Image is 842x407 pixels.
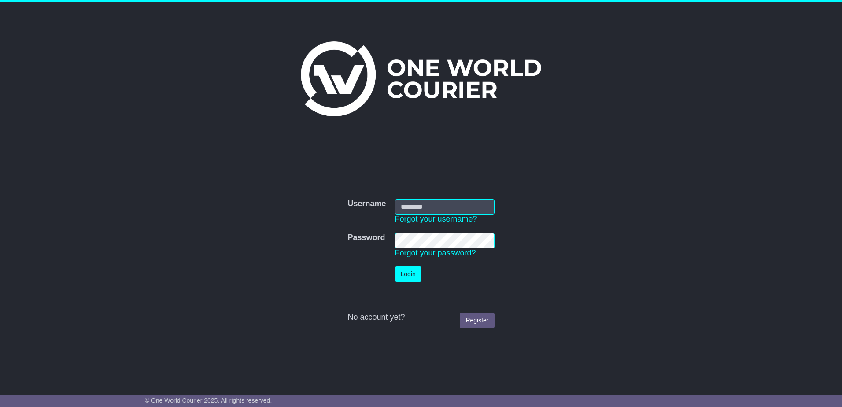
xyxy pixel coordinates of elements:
a: Forgot your password? [395,248,476,257]
img: One World [301,41,541,116]
label: Password [347,233,385,243]
button: Login [395,266,421,282]
span: © One World Courier 2025. All rights reserved. [145,397,272,404]
a: Register [460,313,494,328]
label: Username [347,199,386,209]
a: Forgot your username? [395,215,477,223]
div: No account yet? [347,313,494,322]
